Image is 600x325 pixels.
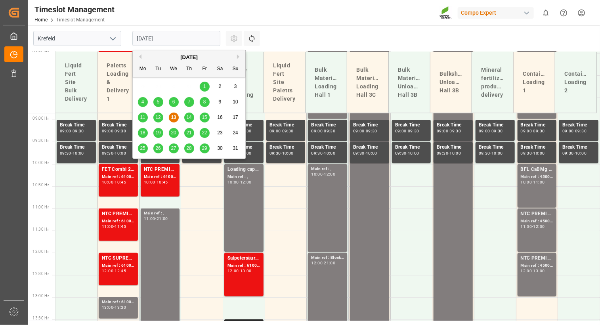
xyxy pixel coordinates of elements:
div: Main ref : 6100001122, 2000000939; [102,262,135,269]
div: 11:00 [102,225,113,228]
div: 10:00 [521,180,532,184]
span: 1 [203,84,206,89]
div: Choose Friday, August 1st, 2025 [200,82,210,92]
div: 10:00 [311,172,323,176]
span: 26 [155,145,161,151]
div: Choose Monday, August 11th, 2025 [138,113,148,122]
div: Main ref : , [144,210,177,217]
span: 17 [233,115,238,120]
div: - [448,151,449,155]
span: 31 [233,145,238,151]
div: FET Combi 2 16x1kg (x40) EN MSE;NTC PREMIUM [DATE] 50kg (x25) INT MTO; [102,166,135,174]
div: Choose Monday, August 4th, 2025 [138,97,148,107]
span: 3 [234,84,237,89]
div: 11:00 [521,225,532,228]
span: 13:00 Hr [32,294,49,298]
div: 10:00 [450,151,461,155]
span: 10 [233,99,238,105]
div: - [71,151,73,155]
img: Screenshot%202023-09-29%20at%2010.02.21.png_1712312052.png [439,6,452,20]
div: 09:30 [269,151,281,155]
button: Compo Expert [458,5,537,20]
div: 12:00 [227,269,239,273]
span: 2 [219,84,222,89]
div: 10:00 [115,151,126,155]
div: Tu [153,64,163,74]
div: 13:00 [240,269,252,273]
div: - [448,129,449,133]
div: Paletts Loading & Delivery 1 [104,58,132,106]
div: 09:30 [562,151,574,155]
div: Choose Sunday, August 10th, 2025 [231,97,241,107]
div: Su [231,64,241,74]
div: 10:00 [324,151,336,155]
div: Choose Sunday, August 3rd, 2025 [231,82,241,92]
div: - [323,261,324,265]
div: 13:30 [115,306,126,309]
div: Timeslot Management [34,4,115,15]
div: Salpetersäure 53 lose; [227,254,260,262]
span: 11:30 Hr [32,227,49,231]
div: Bulk Material Unloading Hall 3B [395,63,424,102]
div: 09:30 [450,129,461,133]
div: Choose Wednesday, August 13th, 2025 [169,113,179,122]
div: 11:00 [533,180,545,184]
div: 09:30 [437,151,448,155]
button: Help Center [555,4,573,22]
button: show 0 new notifications [537,4,555,22]
div: Container Loading 2 [562,67,590,98]
div: 09:00 [521,129,532,133]
div: - [532,129,533,133]
div: Break Time [521,121,554,129]
div: Fr [200,64,210,74]
div: Main ref : , [227,174,260,180]
div: Choose Tuesday, August 19th, 2025 [153,128,163,138]
div: 09:30 [395,151,407,155]
div: - [532,225,533,228]
div: Bulkship Unloading Hall 3B [437,67,465,98]
span: 12:30 Hr [32,271,49,276]
div: - [532,269,533,273]
button: open menu [107,32,118,45]
div: Choose Saturday, August 16th, 2025 [215,113,225,122]
div: NTC PREMIUM [DATE] 25kg (x42) INT MTO;NTC CLASSIC [DATE] 25kg (x42) INT MTO; [144,166,177,174]
span: 20 [171,130,176,136]
div: Liquid Fert Site Paletts Delivery [270,58,299,106]
div: 09:30 [60,151,71,155]
div: Break Time [311,143,344,151]
div: 09:00 [479,129,490,133]
div: - [281,129,282,133]
div: 09:30 [533,129,545,133]
div: NTC PREMIUM [DATE] 50kg (x25) INT MTO; [102,210,135,218]
div: Main ref : 6100000923, 2000000197; [102,218,135,225]
div: [DATE] [133,54,245,61]
div: 10:00 [491,151,503,155]
div: - [323,172,324,176]
div: 09:30 [491,129,503,133]
div: Choose Thursday, August 21st, 2025 [184,128,194,138]
div: - [281,151,282,155]
span: 14 [186,115,191,120]
div: 12:00 [311,261,323,265]
div: 21:00 [157,217,168,220]
div: Break Time [562,121,595,129]
div: Break Time [102,121,135,129]
div: 09:30 [115,129,126,133]
div: Choose Monday, August 18th, 2025 [138,128,148,138]
span: 18 [140,130,145,136]
div: 09:00 [562,129,574,133]
span: 7 [188,99,191,105]
div: 10:00 [575,151,587,155]
div: Main ref : 4500000544, 2000000354; [521,218,554,225]
div: Break Time [60,143,93,151]
div: Break Time [562,143,595,151]
span: 21 [186,130,191,136]
div: 09:30 [282,129,294,133]
input: Type to search/select [33,31,121,46]
span: 4 [141,99,144,105]
div: Choose Wednesday, August 20th, 2025 [169,128,179,138]
div: 09:30 [73,129,84,133]
div: Sa [215,64,225,74]
div: Choose Tuesday, August 5th, 2025 [153,97,163,107]
span: 5 [157,99,160,105]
